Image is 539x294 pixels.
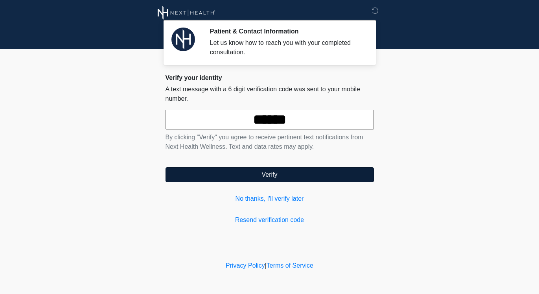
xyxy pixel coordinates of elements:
[166,74,374,81] h2: Verify your identity
[166,85,374,104] p: A text message with a 6 digit verification code was sent to your mobile number.
[226,262,265,269] a: Privacy Policy
[210,38,362,57] div: Let us know how to reach you with your completed consultation.
[166,133,374,152] p: By clicking "Verify" you agree to receive pertinent text notifications from Next Health Wellness....
[171,28,195,51] img: Agent Avatar
[166,194,374,203] a: No thanks, I'll verify later
[267,262,313,269] a: Terms of Service
[166,215,374,225] a: Resend verification code
[166,167,374,182] button: Verify
[265,262,267,269] a: |
[210,28,362,35] h2: Patient & Contact Information
[158,6,215,20] img: Next Health Wellness Logo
